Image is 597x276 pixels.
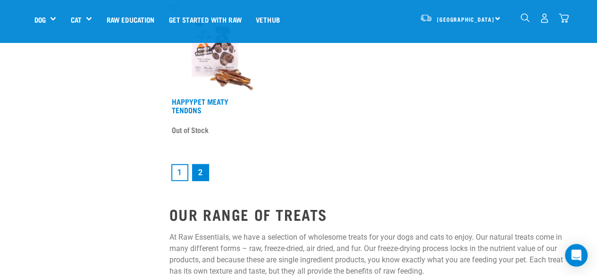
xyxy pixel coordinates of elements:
[162,0,249,38] a: Get started with Raw
[420,14,432,22] img: van-moving.png
[521,13,530,22] img: home-icon-1@2x.png
[169,206,563,223] h2: OUR RANGE OF TREATS
[565,244,588,267] div: Open Intercom Messenger
[559,13,569,23] img: home-icon@2x.png
[539,13,549,23] img: user.png
[99,0,161,38] a: Raw Education
[437,17,494,21] span: [GEOGRAPHIC_DATA]
[172,99,228,112] a: Happypet Meaty Tendons
[169,2,260,92] img: Happy Pet Meaty Tendons New Package
[249,0,287,38] a: Vethub
[171,164,188,181] a: Goto page 1
[34,14,46,25] a: Dog
[169,162,563,183] nav: pagination
[192,164,209,181] a: Page 2
[70,14,81,25] a: Cat
[172,123,209,137] span: Out of Stock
